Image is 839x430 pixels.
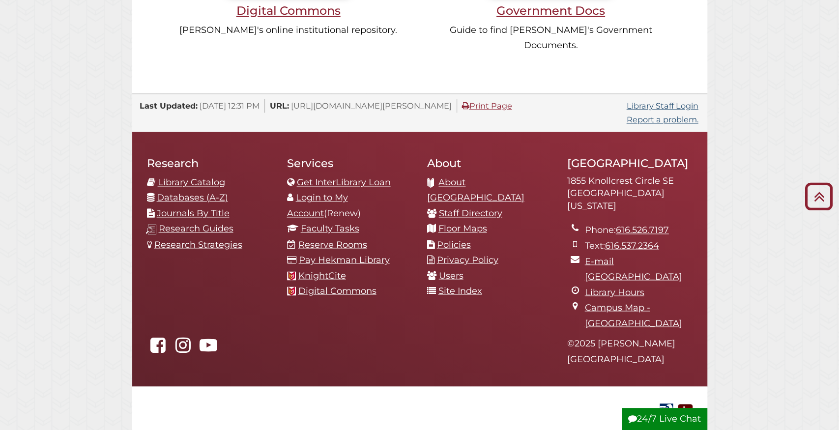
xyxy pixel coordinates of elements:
h2: [GEOGRAPHIC_DATA] [567,156,693,170]
a: Back to Top [801,188,837,204]
li: Phone: [585,223,693,238]
a: Privacy Policy [437,254,498,265]
span: [DATE] 12:31 PM [200,101,260,111]
img: Disability Assistance [678,402,693,416]
img: Calvin favicon logo [287,287,296,295]
a: Hekman Library on YouTube [197,343,220,353]
a: Research Guides [159,223,233,234]
li: (Renew) [287,190,412,221]
a: Pay Hekman Library [299,254,390,265]
a: Faculty Tasks [301,223,359,234]
a: 616.526.7197 [616,225,669,235]
a: Site Index [438,285,482,296]
p: © 2025 [PERSON_NAME][GEOGRAPHIC_DATA] [567,336,693,367]
a: Library Staff Login [627,101,698,111]
a: Get InterLibrary Loan [297,177,391,188]
a: Research Strategies [154,239,242,250]
a: hekmanlibrary on Instagram [172,343,195,353]
a: Policies [437,239,471,250]
li: Text: [585,238,693,254]
address: 1855 Knollcrest Circle SE [GEOGRAPHIC_DATA][US_STATE] [567,175,693,213]
img: Calvin favicon logo [287,271,296,280]
a: Print Page [462,101,512,111]
p: [PERSON_NAME]'s online institutional repository. [174,23,403,38]
a: Databases (A-Z) [157,192,228,203]
a: Hekman Library on Facebook [147,343,170,353]
span: [URL][DOMAIN_NAME][PERSON_NAME] [291,101,452,111]
img: Government Documents Federal Depository Library [657,402,675,416]
i: Print Page [462,102,469,110]
a: Staff Directory [439,208,502,219]
a: 616.537.2364 [605,240,659,251]
h2: Services [287,156,412,170]
a: Disability Assistance [678,403,693,414]
a: KnightCite [298,270,346,281]
a: Government Documents Federal Depository Library [657,403,675,414]
a: Floor Maps [438,223,487,234]
a: Users [439,270,463,281]
a: Campus Map - [GEOGRAPHIC_DATA] [585,302,682,328]
h2: Research [147,156,272,170]
img: research-guides-icon-white_37x37.png [146,224,156,234]
a: E-mail [GEOGRAPHIC_DATA] [585,256,682,282]
a: Library Catalog [158,177,225,188]
a: Report a problem. [627,115,698,124]
span: URL: [270,101,289,111]
a: Reserve Rooms [298,239,367,250]
h3: Government Docs [436,3,665,18]
h3: Digital Commons [174,3,403,18]
a: Digital Commons [298,285,376,296]
h2: About [427,156,552,170]
a: Login to My Account [287,192,348,219]
p: Guide to find [PERSON_NAME]'s Government Documents. [436,23,665,54]
a: Library Hours [585,287,644,297]
a: Journals By Title [157,208,230,219]
span: Last Updated: [140,101,198,111]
